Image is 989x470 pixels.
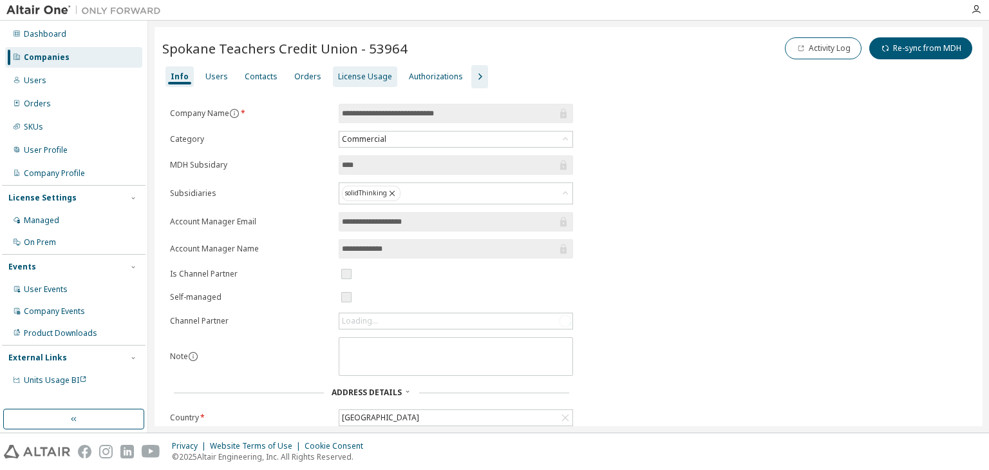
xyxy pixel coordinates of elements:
[170,292,331,302] label: Self-managed
[24,215,59,226] div: Managed
[869,37,972,59] button: Re-sync from MDH
[24,237,56,248] div: On Prem
[342,316,378,326] div: Loading...
[8,353,67,363] div: External Links
[99,445,113,458] img: instagram.svg
[171,72,189,82] div: Info
[332,387,402,398] span: Address Details
[409,72,463,82] div: Authorizations
[24,29,66,39] div: Dashboard
[170,351,188,362] label: Note
[24,99,51,109] div: Orders
[342,186,400,201] div: solidThinking
[8,262,36,272] div: Events
[24,168,85,179] div: Company Profile
[305,441,371,451] div: Cookie Consent
[170,269,331,279] label: Is Channel Partner
[8,193,77,203] div: License Settings
[340,132,388,146] div: Commercial
[24,75,46,86] div: Users
[170,188,331,199] label: Subsidiaries
[339,410,572,426] div: [GEOGRAPHIC_DATA]
[24,52,70,63] div: Companies
[24,284,68,295] div: User Events
[170,134,331,144] label: Category
[24,306,85,317] div: Company Events
[162,39,408,57] span: Spokane Teachers Credit Union - 53964
[210,441,305,451] div: Website Terms of Use
[229,108,240,119] button: information
[172,441,210,451] div: Privacy
[339,183,572,204] div: solidThinking
[188,351,198,362] button: information
[120,445,134,458] img: linkedin.svg
[339,132,572,147] div: Commercial
[785,37,862,59] button: Activity Log
[339,313,572,329] div: Loading...
[4,445,70,458] img: altair_logo.svg
[245,72,278,82] div: Contacts
[24,328,97,338] div: Product Downloads
[170,413,331,423] label: Country
[205,72,228,82] div: Users
[170,108,331,119] label: Company Name
[170,316,331,326] label: Channel Partner
[170,244,331,254] label: Account Manager Name
[24,375,87,386] span: Units Usage BI
[172,451,371,462] p: © 2025 Altair Engineering, Inc. All Rights Reserved.
[294,72,321,82] div: Orders
[78,445,91,458] img: facebook.svg
[24,122,43,132] div: SKUs
[340,411,421,425] div: [GEOGRAPHIC_DATA]
[338,72,392,82] div: License Usage
[170,217,331,227] label: Account Manager Email
[6,4,167,17] img: Altair One
[24,145,68,155] div: User Profile
[142,445,160,458] img: youtube.svg
[170,160,331,170] label: MDH Subsidary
